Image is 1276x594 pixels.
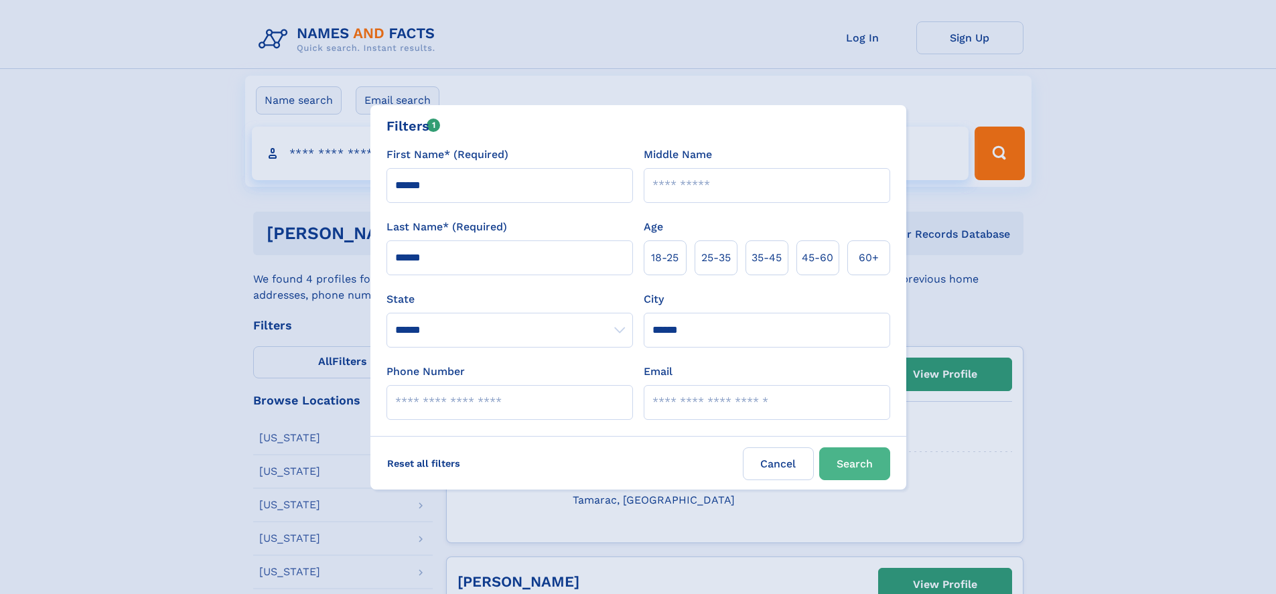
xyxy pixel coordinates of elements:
[859,250,879,266] span: 60+
[386,219,507,235] label: Last Name* (Required)
[701,250,731,266] span: 25‑35
[386,364,465,380] label: Phone Number
[644,364,672,380] label: Email
[644,147,712,163] label: Middle Name
[819,447,890,480] button: Search
[386,147,508,163] label: First Name* (Required)
[752,250,782,266] span: 35‑45
[378,447,469,479] label: Reset all filters
[386,291,633,307] label: State
[644,291,664,307] label: City
[644,219,663,235] label: Age
[802,250,833,266] span: 45‑60
[386,116,441,136] div: Filters
[651,250,679,266] span: 18‑25
[743,447,814,480] label: Cancel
